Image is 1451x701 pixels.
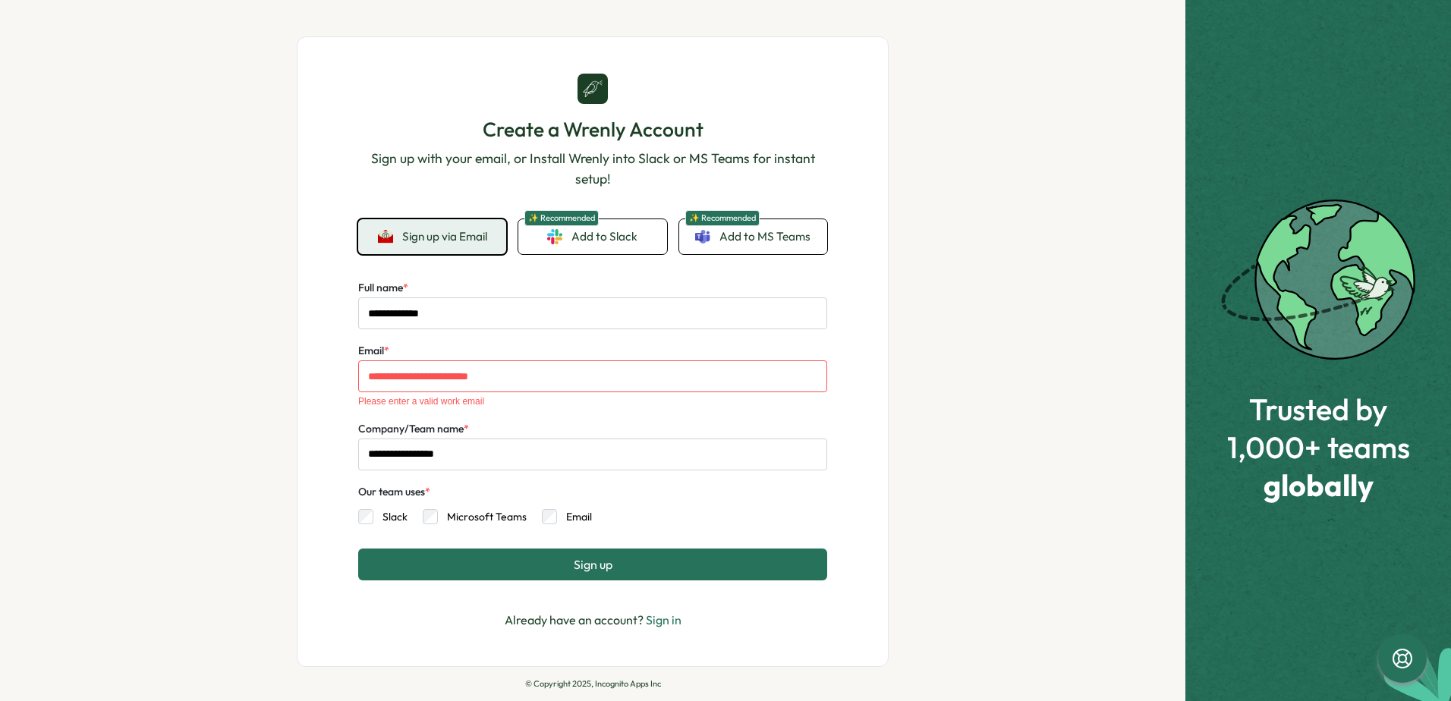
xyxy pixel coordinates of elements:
[685,210,760,226] span: ✨ Recommended
[297,679,889,689] p: © Copyright 2025, Incognito Apps Inc
[1227,430,1410,464] span: 1,000+ teams
[358,549,827,580] button: Sign up
[1227,468,1410,501] span: globally
[373,509,408,524] label: Slack
[524,210,599,226] span: ✨ Recommended
[402,230,487,244] span: Sign up via Email
[719,228,810,245] span: Add to MS Teams
[518,219,666,254] a: ✨ RecommendedAdd to Slack
[358,116,827,143] h1: Create a Wrenly Account
[358,484,430,501] div: Our team uses
[679,219,827,254] a: ✨ RecommendedAdd to MS Teams
[358,343,389,360] label: Email
[358,219,506,254] button: Sign up via Email
[571,228,637,245] span: Add to Slack
[557,509,592,524] label: Email
[358,280,408,297] label: Full name
[358,149,827,189] p: Sign up with your email, or Install Wrenly into Slack or MS Teams for instant setup!
[438,509,527,524] label: Microsoft Teams
[505,611,681,630] p: Already have an account?
[1227,392,1410,426] span: Trusted by
[646,612,681,627] a: Sign in
[358,396,827,407] div: Please enter a valid work email
[574,558,612,571] span: Sign up
[358,421,469,438] label: Company/Team name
